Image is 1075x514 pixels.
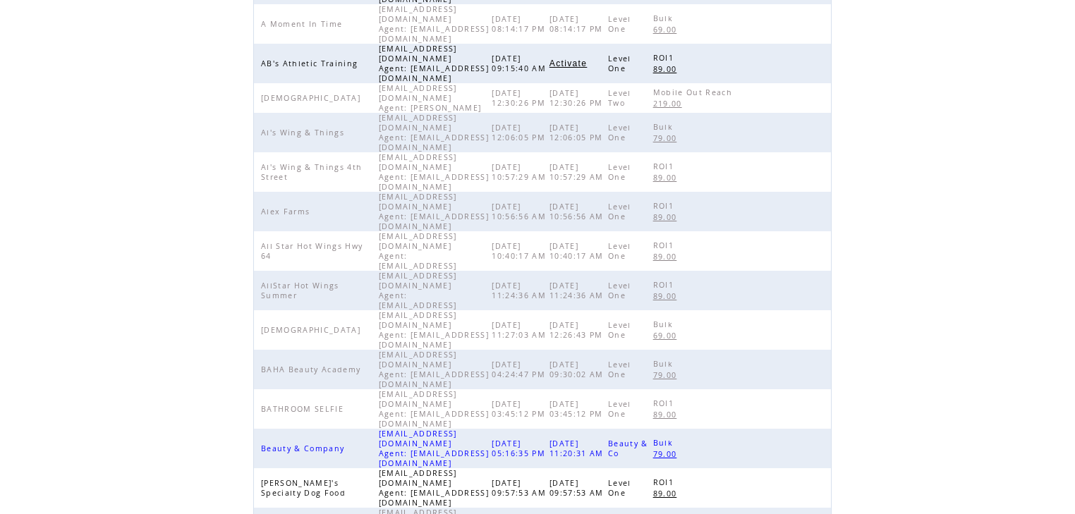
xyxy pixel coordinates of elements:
span: [DATE] 10:57:29 AM [492,162,549,182]
span: Level One [608,399,631,419]
span: Level One [608,123,631,142]
a: 79.00 [653,369,684,381]
span: ROI1 [653,53,677,63]
a: 69.00 [653,329,684,341]
span: 79.00 [653,370,681,380]
span: ROI1 [653,161,677,171]
span: 79.00 [653,133,681,143]
span: [DATE] 09:57:53 AM [492,478,549,498]
span: AB's Athletic Training [261,59,361,68]
span: [PERSON_NAME]'s Specialty Dog Food [261,478,349,498]
span: All Star Hot Wings Hwy 64 [261,241,363,261]
span: Level One [608,320,631,340]
span: [EMAIL_ADDRESS][DOMAIN_NAME] Agent: [PERSON_NAME] [379,83,485,113]
a: 79.00 [653,448,684,460]
span: [EMAIL_ADDRESS][DOMAIN_NAME] Agent: [EMAIL_ADDRESS][DOMAIN_NAME] [379,350,489,389]
span: Level One [608,202,631,221]
a: Activate [549,59,587,68]
span: [EMAIL_ADDRESS][DOMAIN_NAME] Agent: [EMAIL_ADDRESS][DOMAIN_NAME] [379,44,489,83]
span: ROI1 [653,240,677,250]
span: [DATE] 10:56:56 AM [492,202,549,221]
span: [DEMOGRAPHIC_DATA] [261,325,364,335]
span: [DATE] 11:24:36 AM [492,281,549,300]
span: Level One [608,14,631,34]
span: 89.00 [653,252,681,262]
span: [DATE] 10:40:17 AM [549,241,607,261]
span: [EMAIL_ADDRESS][DOMAIN_NAME] Agent: [EMAIL_ADDRESS][DOMAIN_NAME] [379,429,489,468]
span: [EMAIL_ADDRESS][DOMAIN_NAME] Agent: [EMAIL_ADDRESS] [379,231,461,271]
span: Level One [608,281,631,300]
span: 69.00 [653,25,681,35]
span: [EMAIL_ADDRESS][DOMAIN_NAME] Agent: [EMAIL_ADDRESS] [379,271,461,310]
span: Bulk [653,438,676,448]
span: ROI1 [653,398,677,408]
span: [DATE] 09:30:02 AM [549,360,607,379]
span: [DATE] 12:30:26 PM [549,88,607,108]
span: Beauty & Co [608,439,648,458]
span: Bulk [653,122,676,132]
span: AllStar Hot Wings Summer [261,281,339,300]
span: Level Two [608,88,631,108]
span: 69.00 [653,331,681,341]
span: Al's Wing & Things 4th Street [261,162,362,182]
span: 219.00 [653,99,686,109]
span: 89.00 [653,489,681,498]
span: [DATE] 04:24:47 PM [492,360,549,379]
span: 89.00 [653,173,681,183]
span: Level One [608,360,631,379]
span: [DATE] 05:16:35 PM [492,439,549,458]
span: [DATE] 12:30:26 PM [492,88,549,108]
span: [DATE] 10:56:56 AM [549,202,607,221]
span: 89.00 [653,410,681,420]
a: 89.00 [653,211,684,223]
span: Level One [608,241,631,261]
span: [DATE] 09:15:40 AM [492,54,549,73]
span: Mobile Out Reach [653,87,736,97]
span: [DATE] 11:24:36 AM [549,281,607,300]
a: 89.00 [653,408,684,420]
span: BATHROOM SELFIE [261,404,347,414]
span: [DATE] 12:06:05 PM [549,123,607,142]
span: 79.00 [653,449,681,459]
span: [DATE] 03:45:12 PM [492,399,549,419]
a: 89.00 [653,171,684,183]
span: Bulk [653,319,676,329]
a: 89.00 [653,250,684,262]
span: [DATE] 09:57:53 AM [549,478,607,498]
span: [EMAIL_ADDRESS][DOMAIN_NAME] Agent: [EMAIL_ADDRESS][DOMAIN_NAME] [379,113,489,152]
span: [EMAIL_ADDRESS][DOMAIN_NAME] Agent: [EMAIL_ADDRESS][DOMAIN_NAME] [379,152,489,192]
span: [EMAIL_ADDRESS][DOMAIN_NAME] Agent: [EMAIL_ADDRESS][DOMAIN_NAME] [379,4,489,44]
span: Bulk [653,13,676,23]
span: [DATE] 12:06:05 PM [492,123,549,142]
a: 69.00 [653,23,684,35]
span: Level One [608,478,631,498]
span: [DATE] 12:26:43 PM [549,320,607,340]
span: BAHA Beauty Academy [261,365,364,374]
span: A Moment In Time [261,19,346,29]
span: [DATE] 03:45:12 PM [549,399,607,419]
span: Bulk [653,359,676,369]
span: Al's Wing & Things [261,128,348,137]
span: [EMAIL_ADDRESS][DOMAIN_NAME] Agent: [EMAIL_ADDRESS][DOMAIN_NAME] [379,389,489,429]
span: [DATE] 08:14:17 PM [549,14,607,34]
span: [EMAIL_ADDRESS][DOMAIN_NAME] Agent: [EMAIL_ADDRESS][DOMAIN_NAME] [379,468,489,508]
span: [DATE] 11:27:03 AM [492,320,549,340]
span: [DEMOGRAPHIC_DATA] [261,93,364,103]
a: 89.00 [653,487,684,499]
a: 89.00 [653,63,684,75]
span: ROI1 [653,201,677,211]
span: 89.00 [653,64,681,74]
span: [DATE] 10:40:17 AM [492,241,549,261]
span: [EMAIL_ADDRESS][DOMAIN_NAME] Agent: [EMAIL_ADDRESS][DOMAIN_NAME] [379,310,489,350]
span: [DATE] 10:57:29 AM [549,162,607,182]
a: 89.00 [653,290,684,302]
a: 219.00 [653,97,689,109]
span: Beauty & Company [261,443,348,453]
span: Level One [608,54,631,73]
span: [EMAIL_ADDRESS][DOMAIN_NAME] Agent: [EMAIL_ADDRESS][DOMAIN_NAME] [379,192,489,231]
span: Alex Farms [261,207,313,216]
span: Level One [608,162,631,182]
span: ROI1 [653,280,677,290]
span: ROI1 [653,477,677,487]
